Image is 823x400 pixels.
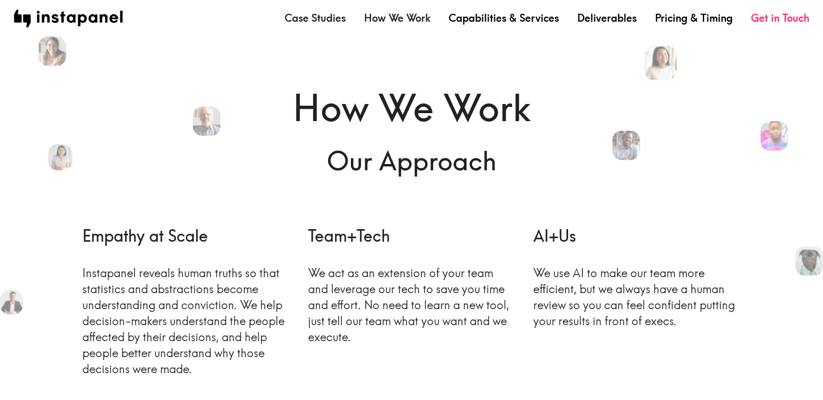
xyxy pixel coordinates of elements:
[82,225,290,247] h6: Empathy at Scale
[82,82,741,134] h1: How We Work
[655,11,733,25] a: Pricing & Timing
[364,11,430,25] a: How We Work
[14,10,123,27] img: instapanel
[449,11,559,25] a: Capabilities & Services
[285,11,346,25] a: Case Studies
[751,11,809,25] a: Get in Touch
[82,143,741,179] h6: Our Approach
[533,225,741,247] h6: AI+Us
[533,265,741,329] p: We use AI to make our team more efficient, but we always have a human review so you can feel conf...
[82,265,290,377] p: Instapanel reveals human truths so that statistics and abstractions become understanding and conv...
[577,11,637,25] a: Deliverables
[308,265,516,345] p: We act as an extension of your team and leverage our tech to save you time and effort. No need to...
[308,225,516,247] h6: Team+Tech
